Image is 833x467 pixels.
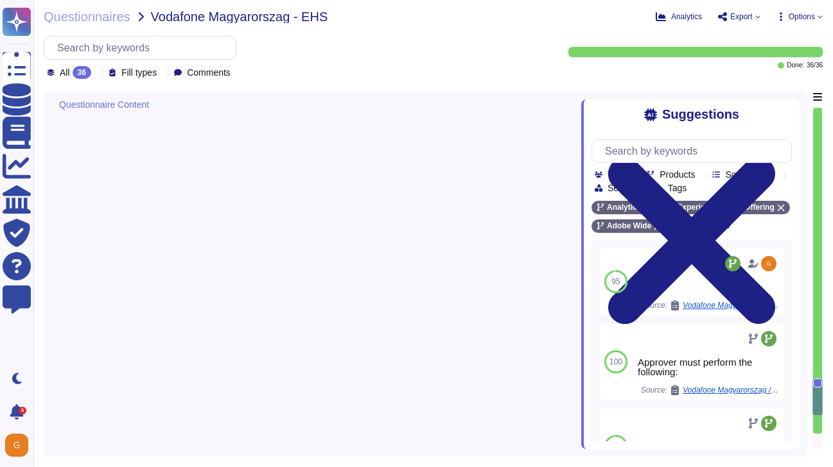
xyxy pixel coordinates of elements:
[3,431,37,459] button: user
[51,37,236,59] input: Search by keywords
[599,140,791,162] input: Search by keywords
[789,13,815,21] span: Options
[151,10,328,23] span: Vodafone Magyarorszag - EHS
[19,407,26,414] div: 9
[641,385,779,395] span: Source:
[671,13,702,21] span: Analytics
[5,434,28,457] img: user
[638,357,779,377] div: Approver must perform the following:
[656,12,702,22] button: Analytics
[59,100,149,109] span: Questionnaire Content
[609,358,622,366] span: 100
[60,68,70,77] span: All
[807,62,823,69] span: 36 / 36
[761,256,776,271] img: user
[187,68,231,77] span: Comments
[787,62,804,69] span: Done:
[121,68,157,77] span: Fill types
[611,278,620,285] span: 95
[730,13,753,21] span: Export
[44,10,130,23] span: Questionnaires
[73,66,91,79] div: 36
[683,386,779,394] span: Vodafone Magyarorszag / EHS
